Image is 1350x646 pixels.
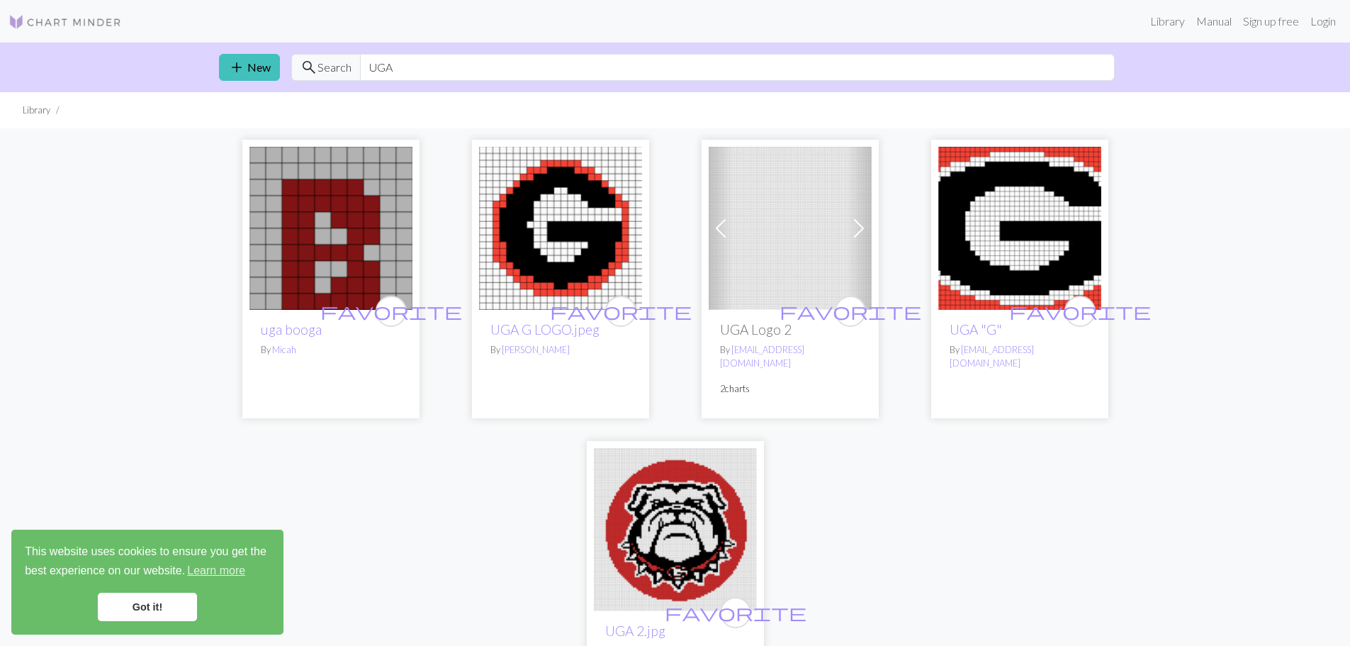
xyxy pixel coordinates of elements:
[249,220,412,233] a: uga booga
[1009,297,1151,325] i: favourite
[490,321,600,338] a: UGA G LOGO.jpeg
[950,321,1002,338] a: UGA "G"
[720,597,751,628] button: favourite
[1191,7,1237,35] a: Manual
[490,343,631,357] p: By
[780,297,921,325] i: favourite
[320,297,462,325] i: favourite
[720,321,860,338] h2: UGA Logo 2
[1009,300,1151,322] span: favorite
[594,521,757,535] a: UGA 2.jpg
[479,147,642,310] img: UGA G LOGO.jpeg
[605,296,636,327] button: favourite
[709,147,872,310] img: UGA Logo 2
[720,382,860,396] p: 2 charts
[185,560,247,581] a: learn more about cookies
[228,57,245,77] span: add
[950,344,1034,369] a: [EMAIL_ADDRESS][DOMAIN_NAME]
[502,344,570,355] a: [PERSON_NAME]
[720,344,804,369] a: [EMAIL_ADDRESS][DOMAIN_NAME]
[550,300,692,322] span: favorite
[320,300,462,322] span: favorite
[709,220,872,233] a: UGA Logo 2
[665,598,806,627] i: favourite
[1237,7,1305,35] a: Sign up free
[720,343,860,370] p: By
[938,220,1101,233] a: UGA "G"
[550,297,692,325] i: favourite
[9,13,122,30] img: Logo
[219,54,280,81] a: New
[98,593,197,621] a: dismiss cookie message
[272,344,296,355] a: Micah
[780,300,921,322] span: favorite
[11,530,283,635] div: cookieconsent
[261,343,401,357] p: By
[938,147,1101,310] img: UGA "G"
[479,220,642,233] a: UGA G LOGO.jpeg
[605,623,665,639] a: UGA 2.jpg
[249,147,412,310] img: uga booga
[950,343,1090,370] p: By
[376,296,407,327] button: favourite
[1064,296,1096,327] button: favourite
[25,543,270,581] span: This website uses cookies to ensure you get the best experience on our website.
[835,296,866,327] button: favourite
[1144,7,1191,35] a: Library
[300,57,317,77] span: search
[594,448,757,611] img: UGA 2.jpg
[665,601,806,623] span: favorite
[23,104,50,117] li: Library
[261,321,322,338] a: uga booga
[1305,7,1341,35] a: Login
[317,59,351,76] span: Search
